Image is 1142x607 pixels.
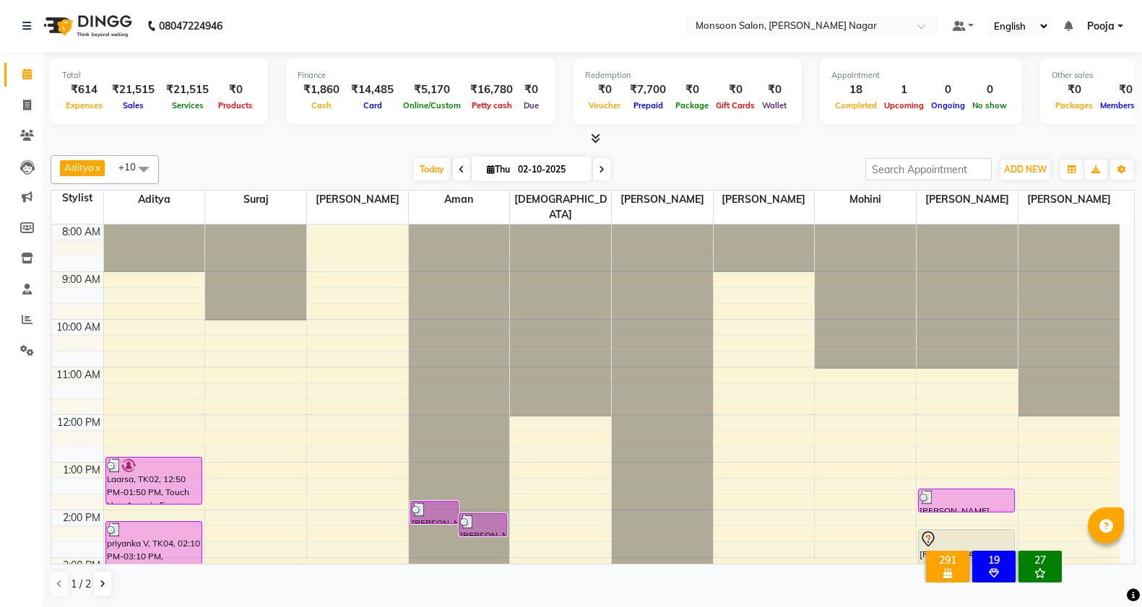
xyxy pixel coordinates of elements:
span: Petty cash [468,100,516,110]
div: ₹614 [62,82,106,98]
div: 0 [927,82,969,98]
span: +10 [118,161,147,173]
span: [PERSON_NAME] [714,191,815,209]
span: Expenses [62,100,106,110]
span: Pooja [1087,19,1115,34]
div: [PERSON_NAME], TK03, 02:00 PM-02:30 PM, Hair ([DEMOGRAPHIC_DATA]) - Hair Cut [459,514,506,536]
a: x [94,162,100,173]
div: priyanka V, TK04, 02:10 PM-03:10 PM, Kerastase rituals [106,522,202,568]
span: Voucher [585,100,624,110]
span: Gift Cards [712,100,758,110]
span: Services [168,100,207,110]
span: Online/Custom [399,100,464,110]
span: Aditya [104,191,205,209]
span: [DEMOGRAPHIC_DATA] [510,191,611,224]
span: Upcoming [881,100,927,110]
div: 10:00 AM [53,320,103,335]
div: 12:00 PM [54,415,103,430]
span: No show [969,100,1011,110]
div: [PERSON_NAME], TK01, 02:20 PM-03:10 PM, Gel refill [919,530,1014,568]
span: Package [672,100,712,110]
div: 3:00 PM [60,558,103,573]
span: Wallet [758,100,790,110]
div: Appointment [831,69,1011,82]
div: 291 [929,554,966,567]
div: ₹0 [672,82,712,98]
div: ₹0 [1052,82,1096,98]
img: logo [37,6,136,46]
div: Laarsa, TK02, 12:50 PM-01:50 PM, Touch Up - Amonia Free [106,458,202,504]
div: 1:00 PM [60,463,103,478]
span: Cash [308,100,335,110]
span: Aman [409,191,510,209]
span: Thu [483,164,514,175]
iframe: chat widget [1081,549,1128,593]
span: Packages [1052,100,1096,110]
span: [PERSON_NAME] [1018,191,1120,209]
span: ADD NEW [1004,164,1047,175]
span: Mohini [815,191,916,209]
span: Completed [831,100,881,110]
div: 9:00 AM [59,272,103,287]
button: ADD NEW [1000,160,1050,180]
span: 1 / 2 [71,577,91,592]
div: ₹16,780 [464,82,519,98]
div: 19 [975,554,1013,567]
span: Aditya [64,162,94,173]
span: Prepaid [630,100,667,110]
input: 2025-10-02 [514,159,586,180]
span: Products [215,100,256,110]
div: 8:00 AM [59,224,103,240]
div: 2:00 PM [60,510,103,525]
div: 18 [831,82,881,98]
span: [PERSON_NAME] [307,191,408,209]
div: ₹0 [215,82,256,98]
div: ₹0 [585,82,624,98]
div: 27 [1021,554,1059,567]
div: Finance [298,69,544,82]
div: 11:00 AM [53,367,103,383]
div: 0 [969,82,1011,98]
div: ₹1,860 [298,82,345,98]
div: ₹21,515 [106,82,160,98]
span: Sales [119,100,147,110]
span: [PERSON_NAME] [612,191,713,209]
div: ₹21,515 [160,82,215,98]
span: Suraj [205,191,306,209]
div: Redemption [585,69,790,82]
b: 08047224946 [159,6,222,46]
div: [PERSON_NAME], TK05, 01:45 PM-02:15 PM, Hair ([DEMOGRAPHIC_DATA]) - Hair Cut [411,502,458,523]
div: Total [62,69,256,82]
input: Search Appointment [865,158,992,180]
span: Due [520,100,542,110]
span: Ongoing [927,100,969,110]
div: [PERSON_NAME], TK03, 01:30 PM-02:00 PM, Nails - Gel Polish Application [919,489,1014,512]
div: ₹0 [519,82,544,98]
div: ₹7,700 [624,82,672,98]
div: ₹14,485 [345,82,399,98]
div: ₹0 [712,82,758,98]
div: Stylist [51,191,103,206]
span: Today [414,158,450,180]
span: Card [360,100,386,110]
div: 1 [881,82,927,98]
span: [PERSON_NAME] [917,191,1018,209]
div: ₹5,170 [399,82,464,98]
div: ₹0 [758,82,790,98]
